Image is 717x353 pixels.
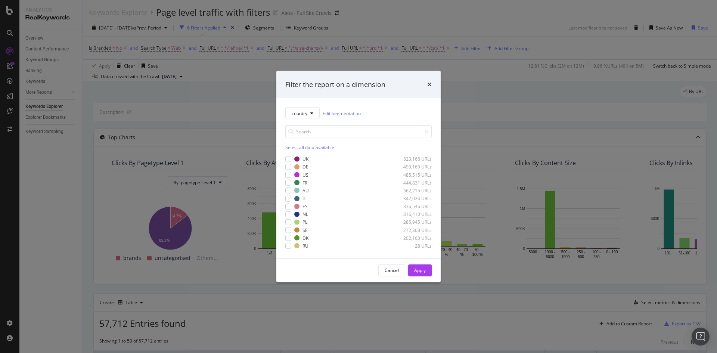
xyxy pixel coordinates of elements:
div: 316,410 URLs [395,211,432,217]
div: Select all data available [285,144,432,151]
div: US [302,171,308,178]
div: Cancel [385,267,399,273]
div: 485,515 URLs [395,171,432,178]
div: 336,546 URLs [395,203,432,210]
div: PL [302,219,307,225]
button: country [285,107,320,119]
div: RU [302,243,308,249]
div: ES [302,203,308,210]
div: IT [302,195,306,202]
div: 285,945 URLs [395,219,432,225]
div: 28 URLs [395,243,432,249]
div: Apply [414,267,426,273]
div: 362,215 URLs [395,188,432,194]
div: times [427,80,432,89]
a: Edit Segmentation [323,109,361,117]
div: 444,831 URLs [395,180,432,186]
div: 342,024 URLs [395,195,432,202]
div: UK [302,156,308,162]
span: country [292,110,307,116]
div: 272,308 URLs [395,227,432,233]
input: Search [285,125,432,138]
div: FR [302,180,307,186]
div: modal [276,71,441,282]
button: Apply [408,264,432,276]
div: AU [302,188,309,194]
div: Filter the report on a dimension [285,80,385,89]
div: 823,166 URLs [395,156,432,162]
div: SE [302,227,308,233]
div: DE [302,164,308,170]
div: DK [302,235,308,241]
div: NL [302,211,308,217]
button: Cancel [378,264,405,276]
div: 490,160 URLs [395,164,432,170]
div: Open Intercom Messenger [692,328,710,346]
div: 202,163 URLs [395,235,432,241]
